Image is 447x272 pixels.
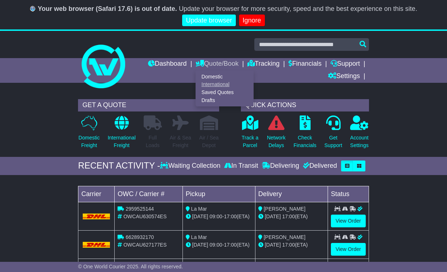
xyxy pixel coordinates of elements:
[192,214,208,219] span: [DATE]
[265,214,281,219] span: [DATE]
[328,70,360,83] a: Settings
[239,15,265,27] a: Ignore
[331,58,360,70] a: Support
[115,186,183,202] td: OWC / Carrier #
[191,234,207,240] span: La Mar
[126,234,154,240] span: 6628932170
[331,243,366,256] a: View Order
[192,242,208,248] span: [DATE]
[123,214,167,219] span: OWCAU630574ES
[196,89,253,97] a: Saved Quotes
[293,115,317,153] a: CheckFinancials
[242,134,258,149] p: Track a Parcel
[247,58,279,70] a: Tracking
[210,214,222,219] span: 09:00
[241,99,369,111] div: QUICK ACTIONS
[324,134,342,149] p: Get Support
[160,162,222,170] div: Waiting Collection
[331,215,366,227] a: View Order
[282,214,295,219] span: 17:00
[196,70,254,106] div: Quote/Book
[126,206,154,212] span: 2959525144
[199,134,219,149] p: Air / Sea Depot
[196,58,238,70] a: Quote/Book
[224,242,237,248] span: 17:00
[108,134,136,149] p: International Freight
[264,206,305,212] span: [PERSON_NAME]
[265,242,281,248] span: [DATE]
[210,242,222,248] span: 09:00
[196,96,253,104] a: Drafts
[294,134,316,149] p: Check Financials
[260,162,301,170] div: Delivering
[182,15,235,27] a: Update browser
[350,134,369,149] p: Account Settings
[288,58,321,70] a: Financials
[255,186,328,202] td: Delivery
[83,242,110,248] img: DHL.png
[179,5,417,12] span: Update your browser for more security, speed and the best experience on this site.
[78,264,183,269] span: © One World Courier 2025. All rights reserved.
[267,115,286,153] a: NetworkDelays
[183,186,255,202] td: Pickup
[350,115,369,153] a: AccountSettings
[258,241,325,249] div: (ETA)
[222,162,260,170] div: In Transit
[83,214,110,219] img: DHL.png
[301,162,337,170] div: Delivered
[38,5,177,12] b: Your web browser (Safari 17.6) is out of date.
[282,242,295,248] span: 17:00
[264,234,305,240] span: [PERSON_NAME]
[258,213,325,220] div: (ETA)
[78,161,160,171] div: RECENT ACTIVITY -
[324,115,343,153] a: GetSupport
[191,206,207,212] span: La Mar
[78,134,99,149] p: Domestic Freight
[78,186,115,202] td: Carrier
[78,99,219,111] div: GET A QUOTE
[196,81,253,89] a: International
[170,134,191,149] p: Air & Sea Freight
[196,73,253,81] a: Domestic
[267,134,286,149] p: Network Delays
[224,214,237,219] span: 17:00
[148,58,187,70] a: Dashboard
[144,134,162,149] p: Full Loads
[241,115,259,153] a: Track aParcel
[186,241,252,249] div: - (ETA)
[123,242,167,248] span: OWCAU627177ES
[186,213,252,220] div: - (ETA)
[328,186,369,202] td: Status
[78,115,100,153] a: DomesticFreight
[107,115,136,153] a: InternationalFreight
